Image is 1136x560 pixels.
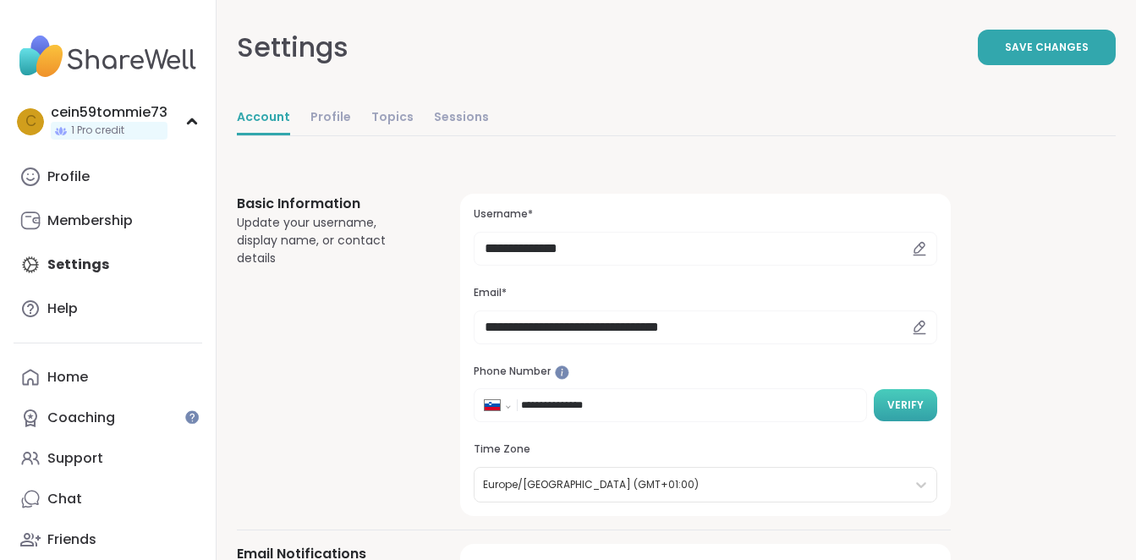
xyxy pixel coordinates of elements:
[14,27,202,86] img: ShareWell Nav Logo
[71,124,124,138] span: 1 Pro credit
[14,479,202,519] a: Chat
[978,30,1116,65] button: Save Changes
[237,102,290,135] a: Account
[237,194,420,214] h3: Basic Information
[47,211,133,230] div: Membership
[14,398,202,438] a: Coaching
[874,389,937,421] button: Verify
[47,368,88,387] div: Home
[474,442,937,457] h3: Time Zone
[14,156,202,197] a: Profile
[47,490,82,508] div: Chat
[14,200,202,241] a: Membership
[1005,40,1089,55] span: Save Changes
[185,410,199,424] iframe: Spotlight
[14,438,202,479] a: Support
[14,357,202,398] a: Home
[887,398,924,413] span: Verify
[14,519,202,560] a: Friends
[47,409,115,427] div: Coaching
[51,103,167,122] div: cein59tommie73
[47,299,78,318] div: Help
[474,286,937,300] h3: Email*
[237,214,420,267] div: Update your username, display name, or contact details
[434,102,489,135] a: Sessions
[474,207,937,222] h3: Username*
[237,27,348,68] div: Settings
[47,449,103,468] div: Support
[474,365,937,379] h3: Phone Number
[47,167,90,186] div: Profile
[47,530,96,549] div: Friends
[14,288,202,329] a: Help
[25,111,36,133] span: c
[310,102,351,135] a: Profile
[555,365,569,380] iframe: Spotlight
[371,102,414,135] a: Topics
